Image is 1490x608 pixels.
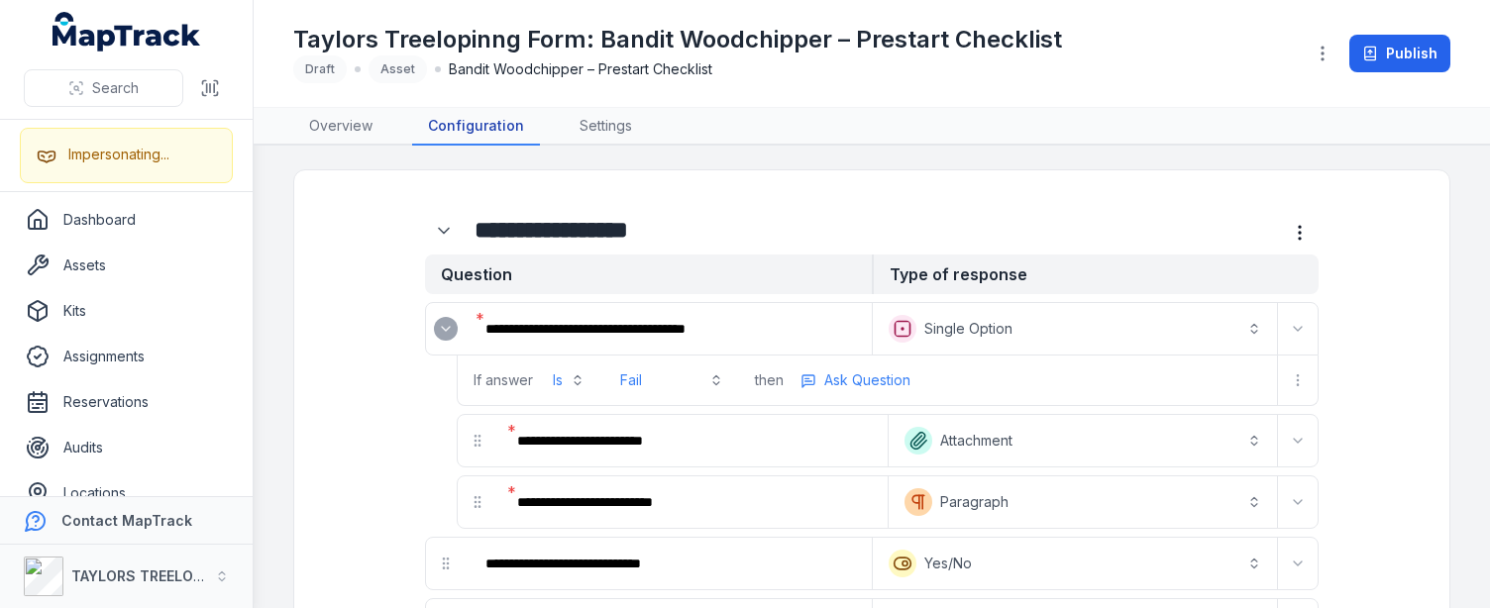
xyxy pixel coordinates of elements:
svg: drag [470,494,485,510]
button: Expand [1282,425,1314,456]
span: Ask Question [824,370,910,390]
button: Attachment [893,419,1273,462]
button: Paragraph [893,480,1273,524]
button: Expand [1282,313,1314,345]
a: Assets [16,246,237,285]
strong: TAYLORS TREELOPPING [71,567,237,584]
a: Configuration [412,108,540,146]
button: Expand [425,212,463,250]
button: Publish [1349,35,1450,72]
a: Audits [16,428,237,467]
svg: drag [438,556,454,571]
div: drag [458,421,497,460]
strong: Contact MapTrack [61,512,192,529]
a: Overview [293,108,388,146]
a: Locations [16,473,237,513]
button: more-detail [1281,214,1319,252]
button: Single Option [877,307,1273,351]
span: Bandit Woodchipper – Prestart Checklist [449,59,712,79]
div: :rg4:-form-item-label [470,542,868,585]
div: :rfu:-form-item-label [501,480,884,524]
div: Impersonating... [68,145,169,164]
span: then [755,370,784,390]
div: :rev:-form-item-label [425,212,467,250]
h1: Taylors Treelopinng Form: Bandit Woodchipper – Prestart Checklist [293,24,1062,55]
a: Reservations [16,382,237,422]
span: Search [92,78,139,98]
strong: Question [425,254,872,294]
div: :rfo:-form-item-label [501,419,884,462]
a: Kits [16,291,237,331]
button: more-detail [1282,364,1314,396]
strong: Type of response [872,254,1319,294]
div: Asset [369,55,427,83]
div: Draft [293,55,347,83]
button: Expand [1282,548,1314,579]
div: :rf7:-form-item-label [426,309,466,349]
button: Expand [1282,486,1314,518]
a: Assignments [16,337,237,376]
div: drag [426,544,466,583]
a: MapTrack [53,12,201,51]
button: Search [24,69,183,107]
button: more-detail [792,365,919,395]
button: Expand [434,317,458,341]
svg: drag [470,433,485,449]
div: drag [458,482,497,522]
span: If answer [474,370,533,390]
a: Dashboard [16,200,237,240]
button: Yes/No [877,542,1273,585]
button: Is [541,362,596,398]
a: Settings [564,108,648,146]
div: :rf8:-form-item-label [470,307,868,351]
button: Fail [608,362,735,398]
